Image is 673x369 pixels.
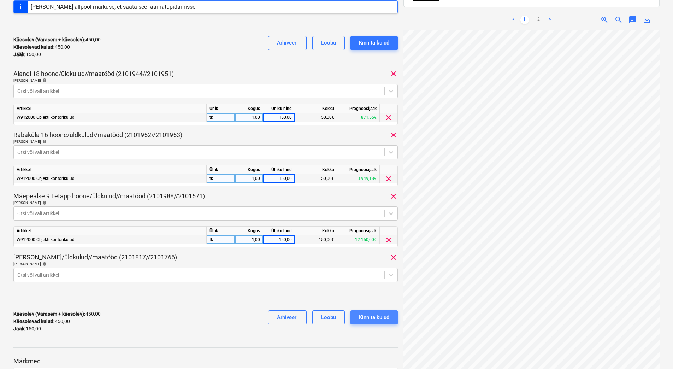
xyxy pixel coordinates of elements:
[337,104,380,113] div: Prognoosijääk
[13,325,41,333] p: 150,00
[350,36,398,50] button: Kinnita kulud
[13,43,70,51] p: 450,00
[235,227,263,235] div: Kogus
[13,44,55,50] strong: Käesolevad kulud :
[535,16,543,24] a: Page 2
[238,174,260,183] div: 1,00
[207,165,235,174] div: Ühik
[263,165,295,174] div: Ühiku hind
[520,16,529,24] a: Page 1 is your current page
[13,192,205,200] p: Mäepealse 9 I etapp hoone/üldkulud//maatööd (2101988//2101671)
[295,104,337,113] div: Kokku
[31,4,197,10] div: [PERSON_NAME] allpool märkuse, et saata see raamatupidamisse.
[389,253,398,262] span: clear
[41,262,47,266] span: help
[321,313,336,322] div: Loobu
[263,104,295,113] div: Ühiku hind
[13,318,70,325] p: 450,00
[266,174,292,183] div: 150,00
[277,313,298,322] div: Arhiveeri
[13,310,101,318] p: 450,00
[207,227,235,235] div: Ühik
[207,174,235,183] div: tk
[337,113,380,122] div: 871,55€
[268,310,307,324] button: Arhiveeri
[277,38,298,47] div: Arhiveeri
[359,38,389,47] div: Kinnita kulud
[295,235,337,244] div: 150,00€
[13,36,101,43] p: 450,00
[13,139,398,144] div: [PERSON_NAME]
[337,174,380,183] div: 3 949,18€
[638,335,673,369] iframe: Chat Widget
[207,113,235,122] div: tk
[17,237,75,242] span: W912000 Objekti kontorikulud
[295,227,337,235] div: Kokku
[295,174,337,183] div: 150,00€
[13,51,41,58] p: 150,00
[13,78,398,83] div: [PERSON_NAME]
[17,176,75,181] span: W912000 Objekti kontorikulud
[614,16,623,24] span: zoom_out
[337,235,380,244] div: 12 150,00€
[13,37,85,42] strong: Käesolev (Varasem + käesolev) :
[13,70,174,78] p: Aiandi 18 hoone/üldkulud//maatööd (2101944//2101951)
[337,165,380,174] div: Prognoosijääk
[238,113,260,122] div: 1,00
[384,113,393,122] span: clear
[312,36,345,50] button: Loobu
[13,52,26,57] strong: Jääk :
[268,36,307,50] button: Arhiveeri
[263,227,295,235] div: Ühiku hind
[509,16,518,24] a: Previous page
[14,227,207,235] div: Artikkel
[389,192,398,200] span: clear
[359,313,389,322] div: Kinnita kulud
[266,235,292,244] div: 150,00
[389,131,398,139] span: clear
[546,16,554,24] a: Next page
[337,227,380,235] div: Prognoosijääk
[295,165,337,174] div: Kokku
[238,235,260,244] div: 1,00
[628,16,637,24] span: chat
[266,113,292,122] div: 150,00
[13,326,26,332] strong: Jääk :
[207,235,235,244] div: tk
[312,310,345,324] button: Loobu
[643,16,651,24] span: save_alt
[13,357,398,365] p: Märkmed
[389,70,398,78] span: clear
[17,115,75,120] span: W912000 Objekti kontorikulud
[13,253,177,262] p: [PERSON_NAME]/üldkulud//maatööd (2101817//2101766)
[14,104,207,113] div: Artikkel
[13,200,398,205] div: [PERSON_NAME]
[41,201,47,205] span: help
[41,139,47,143] span: help
[41,78,47,82] span: help
[321,38,336,47] div: Loobu
[13,262,398,266] div: [PERSON_NAME]
[295,113,337,122] div: 150,00€
[14,165,207,174] div: Artikkel
[235,104,263,113] div: Kogus
[13,311,85,317] strong: Käesolev (Varasem + käesolev) :
[350,310,398,324] button: Kinnita kulud
[384,175,393,183] span: clear
[13,131,182,139] p: Rabaküla 16 hoone/üldkulud//maatööd (2101952//2101953)
[13,318,55,324] strong: Käesolevad kulud :
[384,236,393,244] span: clear
[235,165,263,174] div: Kogus
[600,16,609,24] span: zoom_in
[207,104,235,113] div: Ühik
